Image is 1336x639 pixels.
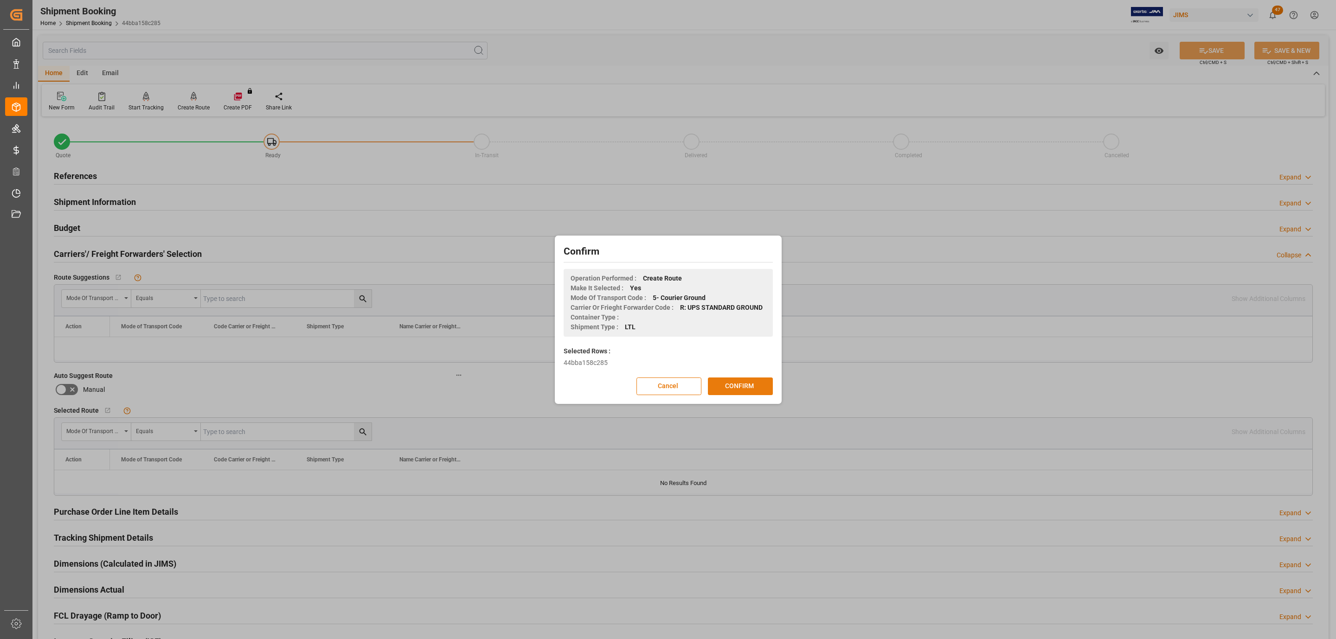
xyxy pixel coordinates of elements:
span: LTL [625,322,636,332]
span: Create Route [643,274,682,283]
span: Shipment Type : [571,322,618,332]
h2: Confirm [564,244,773,259]
label: Selected Rows : [564,346,610,356]
span: Make It Selected : [571,283,623,293]
span: Mode Of Transport Code : [571,293,646,303]
div: 44bba158c285 [564,358,773,368]
span: Carrier Or Frieght Forwarder Code : [571,303,674,313]
span: Yes [630,283,641,293]
button: CONFIRM [708,377,773,395]
span: R: UPS STANDARD GROUND [680,303,763,313]
span: Operation Performed : [571,274,636,283]
button: Cancel [636,377,701,395]
span: Container Type : [571,313,619,322]
span: 5- Courier Ground [653,293,706,303]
